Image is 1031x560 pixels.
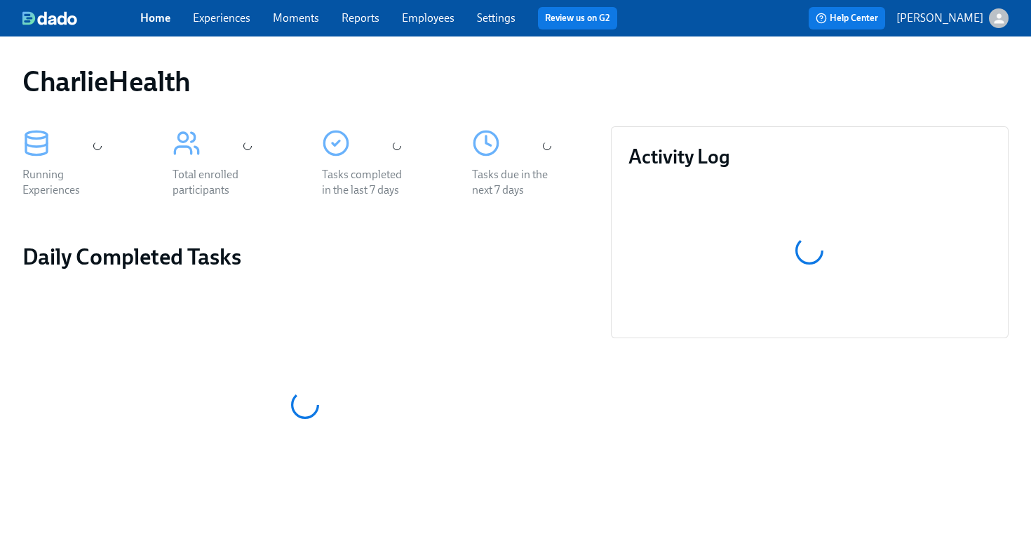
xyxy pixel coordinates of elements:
[402,11,454,25] a: Employees
[545,11,610,25] a: Review us on G2
[538,7,617,29] button: Review us on G2
[140,11,170,25] a: Home
[22,167,112,198] div: Running Experiences
[322,167,412,198] div: Tasks completed in the last 7 days
[896,11,983,26] p: [PERSON_NAME]
[477,11,515,25] a: Settings
[809,7,885,29] button: Help Center
[342,11,379,25] a: Reports
[472,167,562,198] div: Tasks due in the next 7 days
[22,11,140,25] a: dado
[816,11,878,25] span: Help Center
[628,144,991,169] h3: Activity Log
[22,65,191,98] h1: CharlieHealth
[273,11,319,25] a: Moments
[22,11,77,25] img: dado
[173,167,262,198] div: Total enrolled participants
[22,243,588,271] h2: Daily Completed Tasks
[193,11,250,25] a: Experiences
[896,8,1009,28] button: [PERSON_NAME]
